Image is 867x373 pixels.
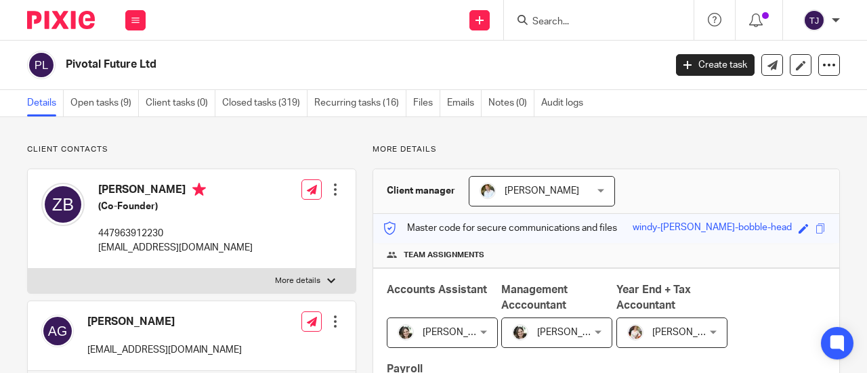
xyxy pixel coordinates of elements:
[87,343,242,357] p: [EMAIL_ADDRESS][DOMAIN_NAME]
[387,184,455,198] h3: Client manager
[87,315,242,329] h4: [PERSON_NAME]
[66,58,538,72] h2: Pivotal Future Ltd
[505,186,579,196] span: [PERSON_NAME]
[146,90,215,116] a: Client tasks (0)
[627,324,643,341] img: Kayleigh%20Henson.jpeg
[27,144,356,155] p: Client contacts
[531,16,653,28] input: Search
[676,54,755,76] a: Create task
[633,221,792,236] div: windy-[PERSON_NAME]-bobble-head
[652,328,727,337] span: [PERSON_NAME]
[98,227,253,240] p: 447963912230
[98,200,253,213] h5: (Co-Founder)
[192,183,206,196] i: Primary
[41,315,74,347] img: svg%3E
[275,276,320,286] p: More details
[501,284,568,311] span: Management Acccountant
[537,328,612,337] span: [PERSON_NAME]
[616,284,691,311] span: Year End + Tax Accountant
[27,51,56,79] img: svg%3E
[387,284,487,295] span: Accounts Assistant
[27,11,95,29] img: Pixie
[70,90,139,116] a: Open tasks (9)
[373,144,840,155] p: More details
[413,90,440,116] a: Files
[512,324,528,341] img: barbara-raine-.jpg
[314,90,406,116] a: Recurring tasks (16)
[480,183,496,199] img: sarah-royle.jpg
[423,328,497,337] span: [PERSON_NAME]
[541,90,590,116] a: Audit logs
[383,221,617,235] p: Master code for secure communications and files
[222,90,308,116] a: Closed tasks (319)
[447,90,482,116] a: Emails
[398,324,414,341] img: barbara-raine-.jpg
[803,9,825,31] img: svg%3E
[488,90,534,116] a: Notes (0)
[98,241,253,255] p: [EMAIL_ADDRESS][DOMAIN_NAME]
[404,250,484,261] span: Team assignments
[41,183,85,226] img: svg%3E
[27,90,64,116] a: Details
[98,183,253,200] h4: [PERSON_NAME]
